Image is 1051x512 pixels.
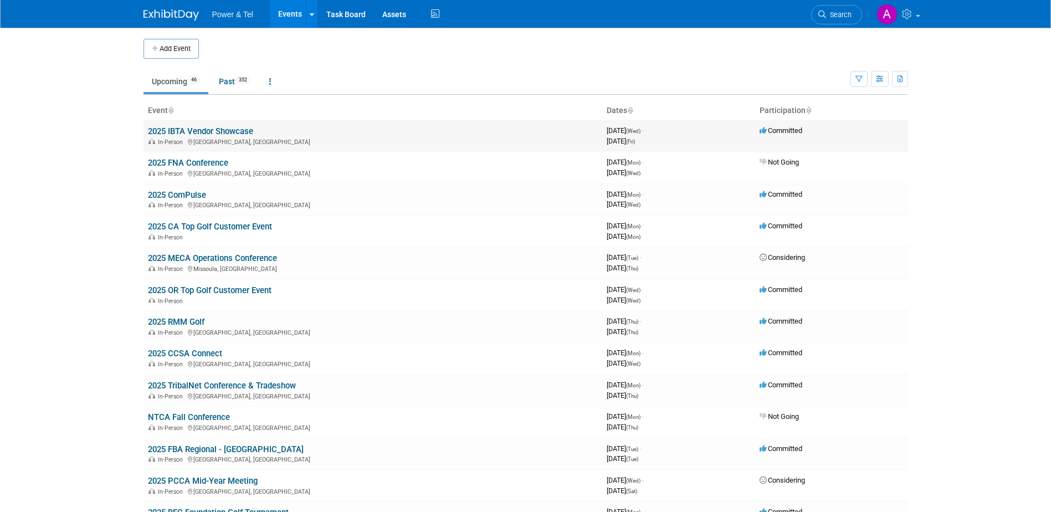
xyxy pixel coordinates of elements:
[148,361,155,366] img: In-Person Event
[806,106,811,115] a: Sort by Participation Type
[607,412,644,421] span: [DATE]
[642,381,644,389] span: -
[607,317,642,325] span: [DATE]
[760,349,802,357] span: Committed
[607,232,640,240] span: [DATE]
[626,424,638,431] span: (Thu)
[642,349,644,357] span: -
[627,106,633,115] a: Sort by Start Date
[607,137,635,145] span: [DATE]
[148,202,155,207] img: In-Person Event
[148,487,598,495] div: [GEOGRAPHIC_DATA], [GEOGRAPHIC_DATA]
[626,478,640,484] span: (Wed)
[158,298,186,305] span: In-Person
[148,222,272,232] a: 2025 CA Top Golf Customer Event
[158,234,186,241] span: In-Person
[642,126,644,135] span: -
[626,170,640,176] span: (Wed)
[626,456,638,462] span: (Tue)
[158,265,186,273] span: In-Person
[148,349,222,359] a: 2025 CCSA Connect
[642,158,644,166] span: -
[642,190,644,198] span: -
[876,4,898,25] img: Alina Dorion
[148,444,304,454] a: 2025 FBA Regional - [GEOGRAPHIC_DATA]
[760,222,802,230] span: Committed
[148,393,155,398] img: In-Person Event
[607,285,644,294] span: [DATE]
[626,202,640,208] span: (Wed)
[148,327,598,336] div: [GEOGRAPHIC_DATA], [GEOGRAPHIC_DATA]
[626,414,640,420] span: (Mon)
[168,106,173,115] a: Sort by Event Name
[607,296,640,304] span: [DATE]
[760,317,802,325] span: Committed
[607,381,644,389] span: [DATE]
[148,168,598,177] div: [GEOGRAPHIC_DATA], [GEOGRAPHIC_DATA]
[158,202,186,209] span: In-Person
[148,359,598,368] div: [GEOGRAPHIC_DATA], [GEOGRAPHIC_DATA]
[158,139,186,146] span: In-Person
[642,412,644,421] span: -
[642,285,644,294] span: -
[148,126,253,136] a: 2025 IBTA Vendor Showcase
[642,222,644,230] span: -
[607,454,638,463] span: [DATE]
[626,382,640,388] span: (Mon)
[148,476,258,486] a: 2025 PCCA Mid-Year Meeting
[760,126,802,135] span: Committed
[626,255,638,261] span: (Tue)
[760,158,799,166] span: Not Going
[148,488,155,494] img: In-Person Event
[607,391,638,400] span: [DATE]
[148,190,206,200] a: 2025 ComPulse
[148,253,277,263] a: 2025 MECA Operations Conference
[148,285,271,295] a: 2025 OR Top Golf Customer Event
[148,317,204,327] a: 2025 RMM Golf
[640,444,642,453] span: -
[143,71,208,92] a: Upcoming46
[760,444,802,453] span: Committed
[148,265,155,271] img: In-Person Event
[760,190,802,198] span: Committed
[626,139,635,145] span: (Fri)
[211,71,259,92] a: Past352
[148,298,155,303] img: In-Person Event
[626,223,640,229] span: (Mon)
[143,9,199,21] img: ExhibitDay
[607,327,638,336] span: [DATE]
[607,487,637,495] span: [DATE]
[607,158,644,166] span: [DATE]
[626,234,640,240] span: (Mon)
[607,190,644,198] span: [DATE]
[148,200,598,209] div: [GEOGRAPHIC_DATA], [GEOGRAPHIC_DATA]
[626,265,638,272] span: (Thu)
[640,317,642,325] span: -
[607,126,644,135] span: [DATE]
[143,39,199,59] button: Add Event
[607,349,644,357] span: [DATE]
[626,287,640,293] span: (Wed)
[760,253,805,262] span: Considering
[607,222,644,230] span: [DATE]
[148,234,155,239] img: In-Person Event
[626,350,640,356] span: (Mon)
[148,170,155,176] img: In-Person Event
[148,412,230,422] a: NTCA Fall Conference
[760,476,805,484] span: Considering
[188,76,200,84] span: 46
[148,137,598,146] div: [GEOGRAPHIC_DATA], [GEOGRAPHIC_DATA]
[148,329,155,335] img: In-Person Event
[158,170,186,177] span: In-Person
[626,319,638,325] span: (Thu)
[640,253,642,262] span: -
[607,253,642,262] span: [DATE]
[607,168,640,177] span: [DATE]
[158,361,186,368] span: In-Person
[148,264,598,273] div: Missoula, [GEOGRAPHIC_DATA]
[760,381,802,389] span: Committed
[148,456,155,462] img: In-Person Event
[143,101,602,120] th: Event
[607,264,638,272] span: [DATE]
[148,139,155,144] img: In-Person Event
